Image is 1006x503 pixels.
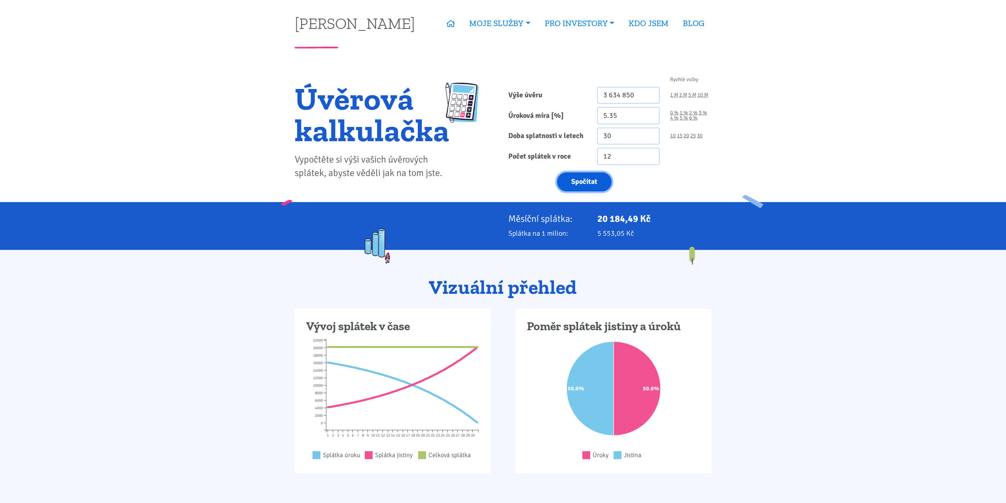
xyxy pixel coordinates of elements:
[557,172,612,192] button: Spočítat
[461,433,465,438] tspan: 28
[347,433,349,438] tspan: 5
[508,228,587,239] p: Splátka na 1 milion:
[315,406,323,410] tspan: 4000
[391,433,395,438] tspan: 14
[679,93,687,98] a: 2 M
[697,133,703,138] a: 30
[508,213,587,224] p: Měsíční splátka:
[670,77,698,82] span: Rychlé volby
[699,110,707,115] a: 3 %
[676,14,711,32] a: BLOG
[396,433,400,438] tspan: 15
[376,433,380,438] tspan: 11
[621,14,676,32] a: KDO JSEM
[295,83,449,146] h1: Úvěrová kalkulačka
[471,433,475,438] tspan: 30
[688,93,696,98] a: 5 M
[357,433,359,438] tspan: 7
[332,433,334,438] tspan: 2
[401,433,405,438] tspan: 16
[680,115,688,121] a: 5 %
[352,433,354,438] tspan: 6
[371,433,375,438] tspan: 10
[677,133,682,138] a: 15
[446,433,450,438] tspan: 25
[313,353,323,358] tspan: 18000
[406,433,410,438] tspan: 17
[315,413,323,418] tspan: 2000
[697,93,708,98] a: 10 M
[466,433,470,438] tspan: 29
[295,153,449,180] p: Vypočtěte si výši vašich úvěrových splátek, abyste věděli jak na tom jste.
[684,133,689,138] a: 20
[313,361,323,365] tspan: 16000
[295,277,711,298] h2: Vizuální přehled
[527,319,700,334] h3: Poměr splátek jistiny a úroků
[680,110,688,115] a: 1 %
[503,87,592,104] label: Výše úvěru
[436,433,440,438] tspan: 23
[313,346,323,350] tspan: 20000
[337,433,339,438] tspan: 3
[306,319,479,334] h3: Vývoj splátek v čase
[689,110,697,115] a: 2 %
[381,433,385,438] tspan: 12
[313,383,323,388] tspan: 10000
[426,433,430,438] tspan: 21
[456,433,460,438] tspan: 27
[670,115,678,121] a: 4 %
[689,115,697,121] a: 6 %
[670,93,678,98] a: 1 M
[503,107,592,124] label: Úroková míra [%]
[690,133,696,138] a: 25
[451,433,455,438] tspan: 26
[441,433,445,438] tspan: 24
[386,433,390,438] tspan: 13
[597,228,711,239] p: 5 553,05 Kč
[367,433,369,438] tspan: 9
[315,391,323,395] tspan: 8000
[313,368,323,373] tspan: 14000
[362,433,364,438] tspan: 8
[327,433,329,438] tspan: 1
[462,14,537,32] a: MOJE SLUŽBY
[321,421,323,425] tspan: 0
[431,433,435,438] tspan: 22
[411,433,415,438] tspan: 18
[503,128,592,145] label: Doba splatnosti v letech
[315,398,323,403] tspan: 6000
[670,110,678,115] a: 0 %
[597,213,711,224] p: 20 184,49 Kč
[313,338,323,343] tspan: 22000
[342,433,344,438] tspan: 4
[538,14,621,32] a: PRO INVESTORY
[295,15,415,31] a: [PERSON_NAME]
[416,433,420,438] tspan: 19
[503,148,592,165] label: Počet splátek v roce
[313,376,323,380] tspan: 12000
[421,433,425,438] tspan: 20
[670,133,676,138] a: 10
